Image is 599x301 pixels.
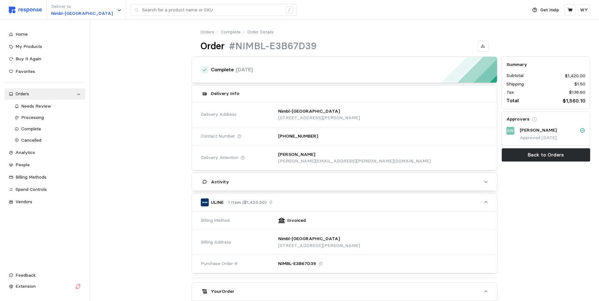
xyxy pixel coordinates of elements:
[226,199,267,206] p: · 1 Item ($1,420.00)
[540,7,559,14] p: Get Help
[21,115,44,120] span: Processing
[15,150,35,155] span: Analytics
[142,4,282,16] input: Search for a product name or SKU
[201,260,237,267] span: Purchase Order #
[506,73,524,80] p: Subtotal
[21,137,41,143] span: Cancelled
[569,89,585,96] p: $138.60
[201,29,214,36] a: Orders
[529,4,563,16] button: Get Help
[278,235,340,242] p: Nimbl-[GEOGRAPHIC_DATA]
[21,103,51,109] span: Needs Review
[278,115,360,121] p: [STREET_ADDRESS][PERSON_NAME]
[4,281,85,292] button: Extension
[9,7,42,13] img: svg%3e
[15,199,32,204] span: Vendors
[506,89,514,96] p: Tax
[565,73,585,80] p: $1,420.00
[192,211,497,273] div: ULINE· 1 Item ($1,420.00)
[278,260,316,267] p: NIMBL-E3B67D39
[15,162,30,168] span: People
[236,66,253,74] p: [DATE]
[563,97,585,105] p: $1,560.10
[4,29,85,40] a: Home
[506,116,530,123] h5: Approvers
[10,101,85,112] a: Needs Review
[211,90,239,97] h5: Delivery Info
[229,40,317,52] h1: #NIMBL-E3B67D39
[10,112,85,123] a: Processing
[4,270,85,281] button: Feedback
[15,283,36,289] span: Extension
[4,184,85,195] a: Spend Controls
[201,40,225,52] h1: Order
[4,159,85,171] a: People
[15,186,47,192] span: Spend Controls
[15,68,35,74] span: Favorites
[4,196,85,208] a: Vendors
[15,272,36,278] span: Feedback
[4,172,85,183] a: Billing Methods
[506,81,524,88] p: Shipping
[21,126,41,132] span: Complete
[520,127,557,134] p: [PERSON_NAME]
[201,239,231,246] span: Billing Address
[211,66,234,74] h4: Complete
[216,29,219,36] p: /
[506,61,585,68] h5: Summary
[278,133,318,140] p: [PHONE_NUMBER]
[51,10,113,17] p: Nimbl-[GEOGRAPHIC_DATA]
[201,217,230,224] span: Billing Method
[15,91,74,97] div: Orders
[192,173,497,191] button: Activity
[15,44,42,49] span: My Products
[580,7,588,14] p: WY
[285,6,293,14] div: /
[201,111,237,118] span: Delivery Address
[192,193,497,211] button: ULINE· 1 Item ($1,420.00)
[247,29,274,36] p: Order Details
[278,151,315,158] p: [PERSON_NAME]
[4,41,85,52] a: My Products
[15,31,28,37] span: Home
[578,4,590,15] button: WY
[506,97,519,105] p: Total
[15,56,41,62] span: Buy It Again
[4,53,85,65] a: Buy It Again
[211,179,229,185] h5: Activity
[243,29,245,36] p: /
[15,174,46,180] span: Billing Methods
[574,81,585,88] p: $1.50
[520,134,585,141] p: Approved [DATE]
[502,148,590,162] button: Back to Orders
[4,66,85,77] a: Favorites
[10,123,85,135] a: Complete
[278,108,340,115] p: Nimbl-[GEOGRAPHIC_DATA]
[4,88,85,100] a: Orders
[221,29,241,36] a: Complete
[4,147,85,158] a: Analytics
[192,283,497,300] button: YourOrder
[10,135,85,146] a: Cancelled
[211,288,234,295] h5: Your Order
[506,127,514,134] p: SW
[278,158,431,165] p: [PERSON_NAME][EMAIL_ADDRESS][PERSON_NAME][DOMAIN_NAME]
[287,217,306,224] p: Invoiced
[528,151,564,159] p: Back to Orders
[51,3,113,10] p: Deliver to
[201,154,238,161] span: Delivery Attention
[211,199,224,206] p: ULINE
[201,133,235,140] span: Contact Number
[278,242,360,249] p: [STREET_ADDRESS][PERSON_NAME]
